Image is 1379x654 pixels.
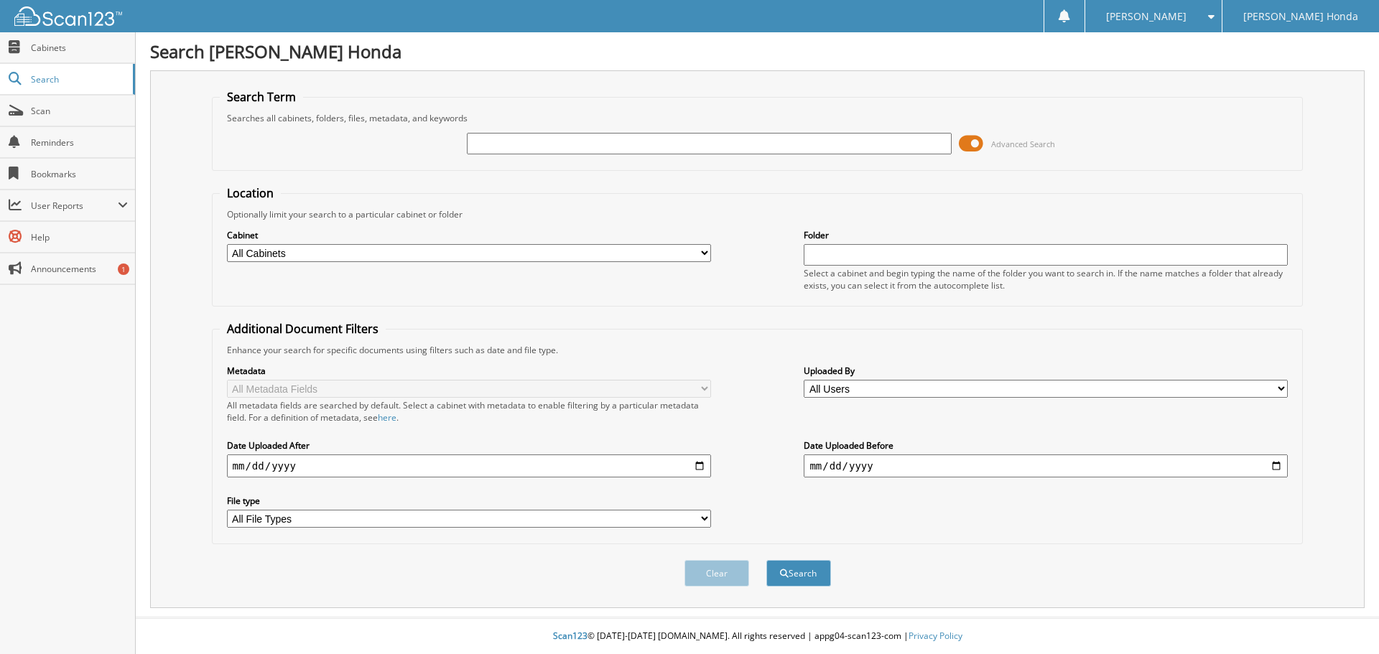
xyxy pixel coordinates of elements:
span: Help [31,231,128,243]
label: Metadata [227,365,711,377]
div: Select a cabinet and begin typing the name of the folder you want to search in. If the name match... [804,267,1288,291]
div: © [DATE]-[DATE] [DOMAIN_NAME]. All rights reserved | appg04-scan123-com | [136,619,1379,654]
label: Date Uploaded After [227,439,711,452]
span: [PERSON_NAME] Honda [1243,12,1358,21]
span: Reminders [31,136,128,149]
label: Uploaded By [804,365,1288,377]
a: Privacy Policy [909,630,962,642]
span: Scan123 [553,630,588,642]
span: Announcements [31,263,128,275]
h1: Search [PERSON_NAME] Honda [150,39,1365,63]
span: [PERSON_NAME] [1106,12,1187,21]
label: File type [227,495,711,507]
span: Scan [31,105,128,117]
legend: Location [220,185,281,201]
span: Bookmarks [31,168,128,180]
label: Date Uploaded Before [804,439,1288,452]
div: Searches all cabinets, folders, files, metadata, and keywords [220,112,1296,124]
img: scan123-logo-white.svg [14,6,122,26]
span: Advanced Search [991,139,1055,149]
button: Search [766,560,831,587]
legend: Additional Document Filters [220,321,386,337]
span: Search [31,73,126,85]
div: Enhance your search for specific documents using filters such as date and file type. [220,344,1296,356]
button: Clear [684,560,749,587]
div: Optionally limit your search to a particular cabinet or folder [220,208,1296,220]
span: Cabinets [31,42,128,54]
div: All metadata fields are searched by default. Select a cabinet with metadata to enable filtering b... [227,399,711,424]
input: end [804,454,1288,477]
div: 1 [118,263,129,275]
input: start [227,454,711,477]
legend: Search Term [220,89,303,105]
a: here [378,411,396,424]
label: Folder [804,229,1288,241]
label: Cabinet [227,229,711,241]
span: User Reports [31,200,118,212]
